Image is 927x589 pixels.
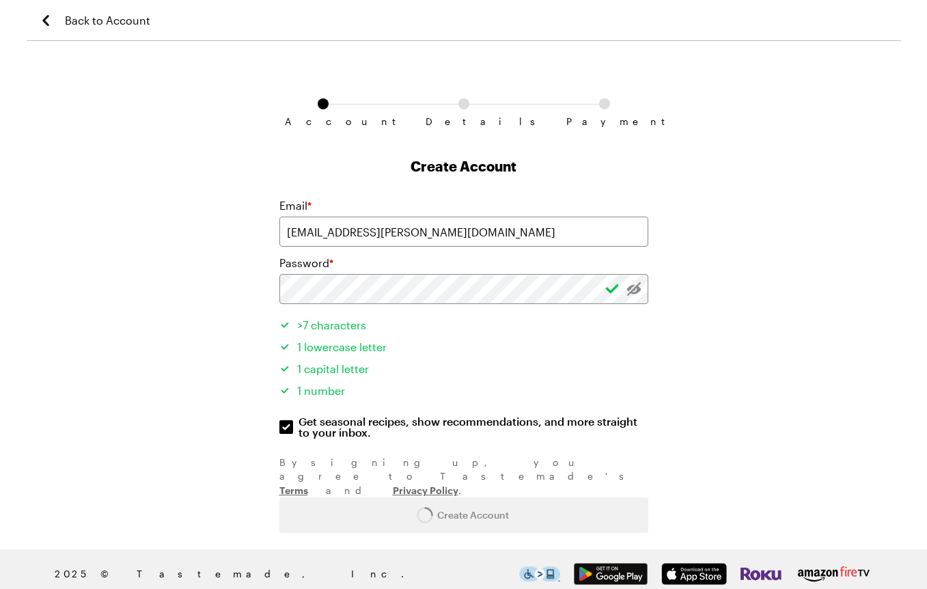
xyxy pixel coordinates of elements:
a: Terms [279,483,308,496]
span: Back to Account [65,12,150,29]
span: 1 capital letter [297,362,369,375]
ol: Subscription checkout form navigation [279,98,648,116]
span: Account [285,116,361,127]
input: Get seasonal recipes, show recommendations, and more straight to your inbox. [279,420,293,434]
span: Get seasonal recipes, show recommendations, and more straight to your inbox. [299,416,650,438]
img: App Store [661,563,727,585]
img: Amazon Fire TV [795,563,872,585]
span: Payment [566,116,643,127]
img: Google Play [574,563,648,585]
div: By signing up , you agree to Tastemade's and . [279,456,648,497]
span: 2025 © Tastemade, Inc. [55,566,519,581]
img: Roku [741,563,781,585]
span: 1 number [297,384,345,397]
label: Email [279,197,312,214]
a: Privacy Policy [393,483,458,496]
span: Details [426,116,502,127]
span: 1 lowercase letter [297,340,387,353]
img: This icon serves as a link to download the Level Access assistive technology app for individuals ... [519,566,560,581]
h1: Create Account [279,156,648,176]
span: >7 characters [297,318,366,331]
label: Password [279,255,333,271]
